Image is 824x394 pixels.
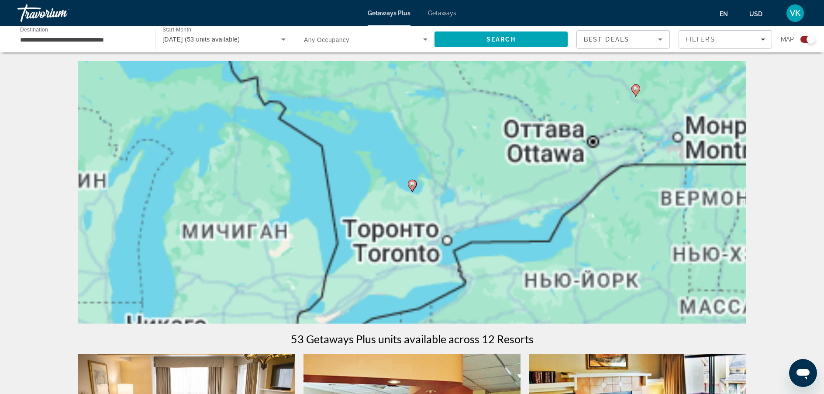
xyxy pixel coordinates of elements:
[720,7,736,20] button: Change language
[749,10,762,17] span: USD
[434,31,568,47] button: Search
[291,332,534,345] h1: 53 Getaways Plus units available across 12 Resorts
[720,10,728,17] span: en
[749,7,771,20] button: Change currency
[162,27,191,33] span: Start Month
[162,36,240,43] span: [DATE] (53 units available)
[368,10,410,17] a: Getaways Plus
[17,2,105,24] a: Travorium
[584,36,629,43] span: Best Deals
[789,359,817,387] iframe: Кнопка запуска окна обмена сообщениями
[679,30,772,49] button: Filters
[428,10,456,17] a: Getaways
[20,35,144,45] input: Select destination
[486,36,516,43] span: Search
[784,4,807,22] button: User Menu
[790,9,800,17] span: VK
[781,33,794,45] span: Map
[20,27,48,32] span: Destination
[304,36,349,43] span: Any Occupancy
[584,34,662,45] mat-select: Sort by
[686,36,715,43] span: Filters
